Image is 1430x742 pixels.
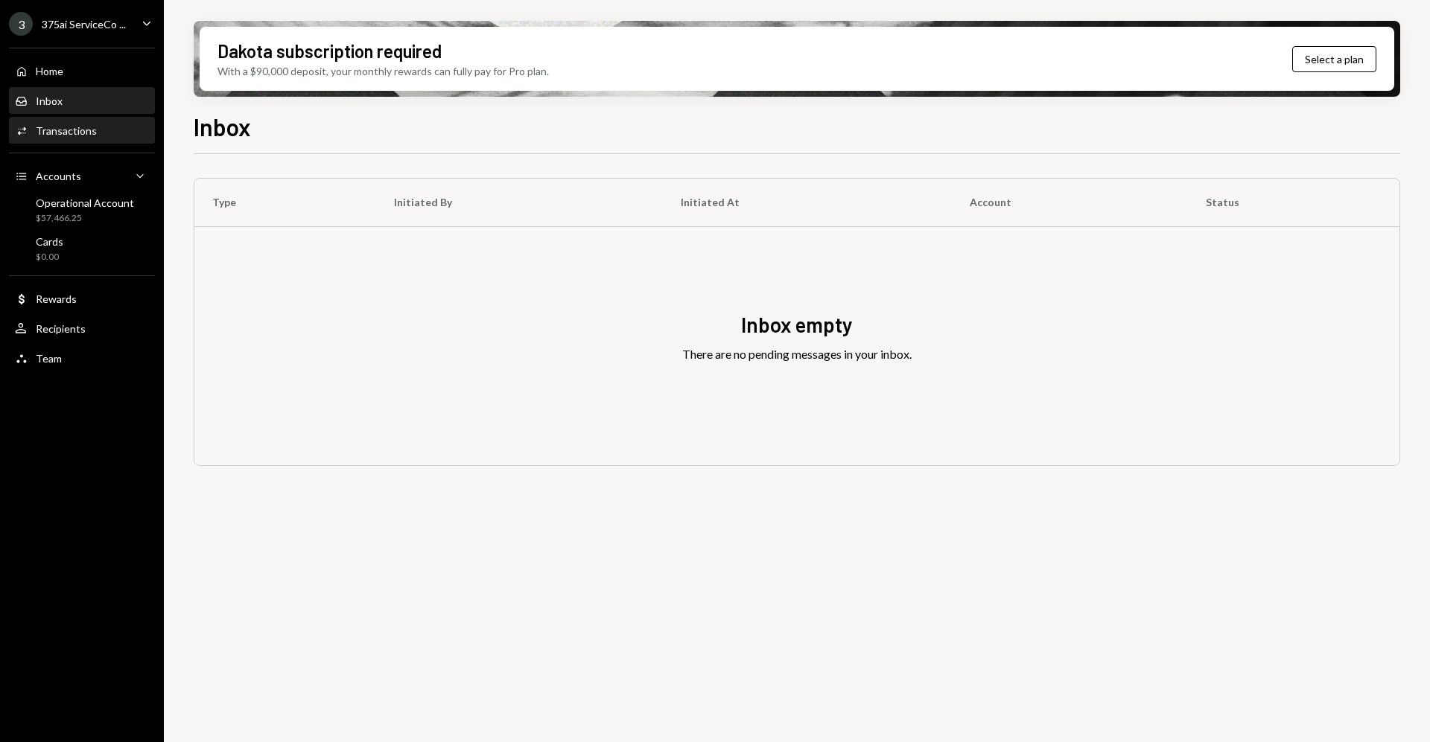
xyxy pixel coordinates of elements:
a: Transactions [9,117,155,144]
a: Team [9,345,155,371]
div: Transactions [36,124,97,137]
div: Team [36,352,62,365]
th: Type [194,179,376,226]
div: Home [36,65,63,77]
div: 3 [9,12,33,36]
div: $57,466.25 [36,212,134,225]
a: Cards$0.00 [9,231,155,266]
div: With a $90,000 deposit, your monthly rewards can fully pay for Pro plan. [217,63,549,79]
div: Inbox empty [741,310,853,339]
a: Rewards [9,285,155,312]
div: 375ai ServiceCo ... [42,18,126,31]
a: Inbox [9,87,155,114]
div: There are no pending messages in your inbox. [682,345,912,363]
div: Cards [36,235,63,248]
a: Home [9,57,155,84]
div: Dakota subscription required [217,39,442,63]
div: $0.00 [36,251,63,263]
th: Initiated By [376,179,663,226]
a: Accounts [9,162,155,189]
div: Recipients [36,322,86,335]
h1: Inbox [194,112,251,141]
button: Select a plan [1292,46,1376,72]
div: Accounts [36,170,81,182]
div: Rewards [36,292,77,305]
a: Operational Account$57,466.25 [9,192,155,228]
th: Status [1188,179,1399,226]
div: Inbox [36,95,63,107]
a: Recipients [9,315,155,342]
th: Account [952,179,1188,226]
div: Operational Account [36,196,134,209]
th: Initiated At [663,179,952,226]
